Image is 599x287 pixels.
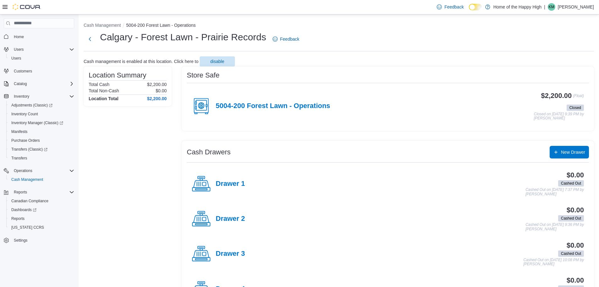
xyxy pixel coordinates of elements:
a: Settings [11,237,30,244]
p: Cashed Out on [DATE] 9:36 PM by [PERSON_NAME] [525,223,584,231]
a: Feedback [434,1,466,13]
span: Settings [11,236,74,244]
a: Adjustments (Classic) [6,101,77,110]
h3: Location Summary [89,72,146,79]
a: Purchase Orders [9,137,42,144]
a: Inventory Manager (Classic) [9,119,66,127]
h3: Cash Drawers [187,148,230,156]
img: Cova [13,4,41,10]
a: Inventory Manager (Classic) [6,118,77,127]
button: Reports [1,188,77,197]
h3: $2,200.00 [541,92,572,100]
button: Manifests [6,127,77,136]
span: Adjustments (Classic) [11,103,53,108]
a: Cash Management [9,176,46,183]
span: Customers [11,67,74,75]
a: Canadian Compliance [9,197,51,205]
button: Inventory Count [6,110,77,118]
span: [US_STATE] CCRS [11,225,44,230]
span: Home [14,34,24,39]
span: Settings [14,238,27,243]
span: Catalog [11,80,74,88]
span: Users [11,46,74,53]
a: Transfers (Classic) [6,145,77,154]
span: Cash Management [9,176,74,183]
a: Reports [9,215,27,222]
h3: $0.00 [567,171,584,179]
span: Cashed Out [561,181,581,186]
a: Home [11,33,26,41]
a: Customers [11,67,35,75]
h3: $0.00 [567,242,584,249]
a: Transfers (Classic) [9,146,50,153]
button: Reports [11,188,30,196]
button: Inventory [11,93,32,100]
h4: Drawer 3 [216,250,245,258]
p: Home of the Happy High [493,3,541,11]
span: Home [11,33,74,41]
span: Reports [9,215,74,222]
span: disable [210,58,224,65]
h4: 5004-200 Forest Lawn - Operations [216,102,330,110]
span: Adjustments (Classic) [9,101,74,109]
span: Feedback [444,4,463,10]
h4: Location Total [89,96,119,101]
span: Cashed Out [558,250,584,257]
button: Inventory [1,92,77,101]
button: Catalog [1,79,77,88]
span: Users [11,56,21,61]
span: Cashed Out [561,215,581,221]
p: $0.00 [156,88,167,93]
span: Transfers [11,156,27,161]
button: New Drawer [550,146,589,158]
span: Inventory Count [11,112,38,117]
span: Dashboards [9,206,74,214]
span: Inventory [14,94,29,99]
h1: Calgary - Forest Lawn - Prairie Records [100,31,266,43]
button: Settings [1,236,77,245]
button: Cash Management [6,175,77,184]
button: disable [200,56,235,66]
span: Canadian Compliance [11,198,48,204]
button: Users [1,45,77,54]
nav: An example of EuiBreadcrumbs [84,22,594,30]
p: Closed on [DATE] 9:39 PM by [PERSON_NAME] [534,112,584,121]
span: Inventory Manager (Classic) [11,120,63,125]
button: Home [1,32,77,41]
button: Operations [11,167,35,175]
h4: $2,200.00 [147,96,167,101]
span: Transfers [9,154,74,162]
span: Inventory [11,93,74,100]
a: Inventory Count [9,110,41,118]
a: [US_STATE] CCRS [9,224,47,231]
h6: Total Non-Cash [89,88,119,93]
nav: Complex example [4,30,74,261]
span: Cashed Out [558,180,584,187]
button: Next [84,33,96,45]
h6: Total Cash [89,82,109,87]
span: Operations [11,167,74,175]
span: Manifests [11,129,27,134]
a: Users [9,55,24,62]
button: Operations [1,166,77,175]
button: Reports [6,214,77,223]
span: Inventory Count [9,110,74,118]
button: Users [6,54,77,63]
span: Feedback [280,36,299,42]
span: Reports [11,188,74,196]
span: Washington CCRS [9,224,74,231]
h3: $0.00 [567,206,584,214]
span: Cashed Out [561,251,581,256]
span: Manifests [9,128,74,135]
span: Closed [567,105,584,111]
span: Canadian Compliance [9,197,74,205]
p: [PERSON_NAME] [558,3,594,11]
span: Users [9,55,74,62]
span: New Drawer [561,149,585,155]
p: Cashed Out on [DATE] 7:37 PM by [PERSON_NAME] [525,188,584,196]
button: Canadian Compliance [6,197,77,205]
button: Customers [1,66,77,76]
p: | [544,3,545,11]
p: (Float) [573,92,584,103]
